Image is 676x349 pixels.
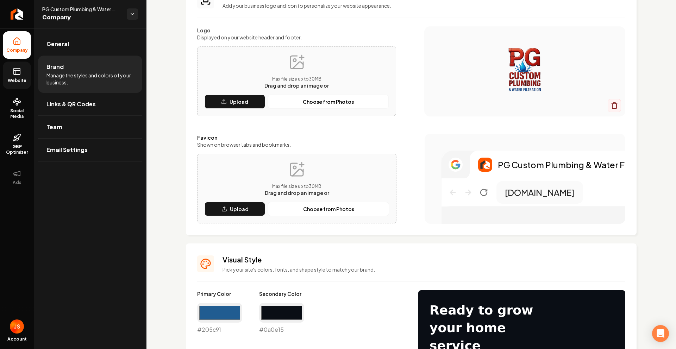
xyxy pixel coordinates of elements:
label: Logo [197,27,396,34]
p: Max file size up to 30 MB [265,184,329,189]
span: General [46,40,69,48]
p: Pick your site's colors, fonts, and shape style to match your brand. [223,266,625,273]
p: Max file size up to 30 MB [264,76,329,82]
span: Account [7,336,27,342]
a: Team [38,116,142,138]
button: Upload [205,202,265,216]
img: Rebolt Logo [11,8,24,20]
button: Upload [205,95,265,109]
p: Choose from Photos [303,98,354,105]
span: Drag and drop an image or [264,82,329,89]
div: #205c91 [197,303,242,334]
label: Displayed on your website header and footer. [197,34,396,41]
p: Add your business logo and icon to personalize your website appearance. [223,2,625,9]
span: Ads [10,180,24,185]
span: Drag and drop an image or [265,190,329,196]
label: Primary Color [197,290,242,297]
a: Links & QR Codes [38,93,142,115]
a: General [38,33,142,55]
span: Brand [46,63,64,71]
p: Upload [230,205,249,212]
span: Company [42,13,121,23]
button: Open user button [10,319,24,334]
span: Company [4,47,31,53]
span: Team [46,123,62,131]
span: Social Media [3,108,31,119]
span: PG Custom Plumbing & Water Filtration [42,6,121,13]
img: Logo [478,158,492,172]
button: Ads [3,164,31,191]
p: Upload [230,98,248,105]
h3: Visual Style [223,255,625,265]
button: Choose from Photos [268,202,389,216]
label: Secondary Color [259,290,304,297]
img: James Shamoun [10,319,24,334]
img: Logo [438,43,611,100]
a: Email Settings [38,139,142,161]
span: GBP Optimizer [3,144,31,155]
span: Email Settings [46,146,88,154]
a: Website [3,62,31,89]
div: Open Intercom Messenger [652,325,669,342]
button: Choose from Photos [268,95,389,109]
span: Links & QR Codes [46,100,96,108]
a: Social Media [3,92,31,125]
p: PG Custom Plumbing & Water Filtration [498,159,656,170]
a: GBP Optimizer [3,128,31,161]
div: #0a0e15 [259,303,304,334]
p: [DOMAIN_NAME] [505,187,575,198]
label: Shown on browser tabs and bookmarks. [197,141,396,148]
span: Website [5,78,29,83]
label: Favicon [197,134,396,141]
span: Manage the styles and colors of your business. [46,72,134,86]
p: Choose from Photos [303,205,354,212]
